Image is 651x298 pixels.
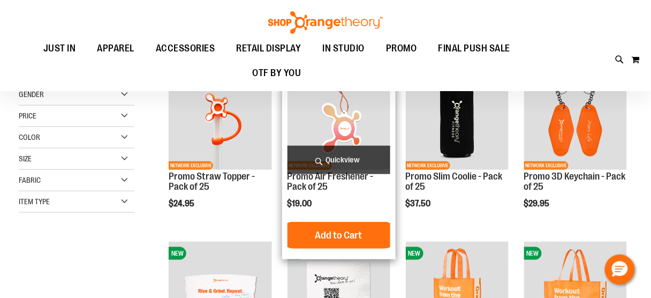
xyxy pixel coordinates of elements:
[19,176,41,184] span: Fabric
[280,222,398,249] button: Add to Cart
[287,66,390,169] img: Promo Air Freshener - Pack of 25
[406,247,423,260] span: NEW
[237,36,301,61] span: RETAIL DISPLAY
[406,66,509,169] img: Promo Slim Coolie - Pack of 25
[524,161,569,170] span: NETWORK EXCLUSIVE
[406,66,509,171] a: Promo Slim Coolie - Pack of 25NEWNETWORK EXCLUSIVE
[406,199,433,208] span: $37.50
[19,154,32,163] span: Size
[156,36,215,61] span: ACCESSORIES
[287,199,314,208] span: $19.00
[524,171,626,192] a: Promo 3D Keychain - Pack of 25
[428,36,521,61] a: FINAL PUSH SALE
[97,36,135,61] span: APPAREL
[406,171,503,192] a: Promo Slim Coolie - Pack of 25
[524,247,542,260] span: NEW
[312,36,376,61] a: IN STUDIO
[287,66,390,171] a: Promo Air Freshener - Pack of 25NEWNETWORK EXCLUSIVE
[242,61,312,86] a: OTF BY YOU
[43,36,76,61] span: JUST IN
[87,36,146,61] a: APPAREL
[226,36,312,61] a: RETAIL DISPLAY
[19,111,36,120] span: Price
[19,90,44,99] span: Gender
[400,61,514,236] div: product
[19,197,50,206] span: Item Type
[438,36,511,61] span: FINAL PUSH SALE
[605,255,635,285] button: Hello, have a question? Let’s chat.
[406,161,450,170] span: NETWORK EXCLUSIVE
[519,61,632,236] div: product
[169,66,271,171] a: Promo Straw Topper - Pack of 25NEWNETWORK EXCLUSIVE
[282,61,396,259] div: product
[163,61,277,236] div: product
[169,171,255,192] a: Promo Straw Topper - Pack of 25
[524,199,551,208] span: $29.95
[267,11,384,34] img: Shop Orangetheory
[524,66,627,171] a: Promo 3D Keychain - Pack of 25NEWNETWORK EXCLUSIVE
[169,66,271,169] img: Promo Straw Topper - Pack of 25
[386,36,417,61] span: PROMO
[287,146,390,174] a: Quickview
[169,247,186,260] span: NEW
[315,229,362,241] span: Add to Cart
[169,161,213,170] span: NETWORK EXCLUSIVE
[323,36,365,61] span: IN STUDIO
[33,36,87,61] a: JUST IN
[169,199,196,208] span: $24.95
[524,66,627,169] img: Promo 3D Keychain - Pack of 25
[287,171,374,192] a: Promo Air Freshener - Pack of 25
[253,61,301,85] span: OTF BY YOU
[375,36,428,61] a: PROMO
[19,133,40,141] span: Color
[145,36,226,61] a: ACCESSORIES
